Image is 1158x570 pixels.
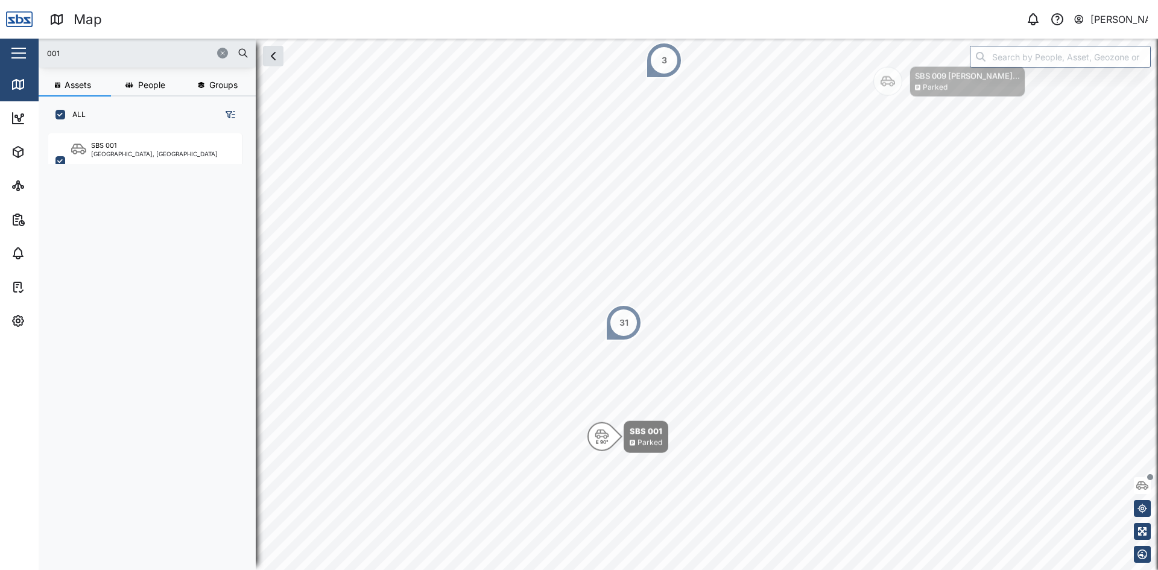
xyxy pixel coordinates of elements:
[31,314,74,328] div: Settings
[138,81,165,89] span: People
[74,9,102,30] div: Map
[31,213,72,226] div: Reports
[31,78,59,91] div: Map
[46,44,248,62] input: Search assets or drivers
[65,81,91,89] span: Assets
[923,82,948,93] div: Parked
[31,280,65,294] div: Tasks
[91,151,218,157] div: [GEOGRAPHIC_DATA], [GEOGRAPHIC_DATA]
[31,247,69,260] div: Alarms
[1090,12,1148,27] div: [PERSON_NAME]
[638,437,662,449] div: Parked
[31,112,86,125] div: Dashboard
[662,54,667,67] div: 3
[587,421,668,453] div: Map marker
[630,425,662,437] div: SBS 001
[915,70,1020,82] div: SBS 009 [PERSON_NAME]...
[606,305,642,341] div: Map marker
[31,145,69,159] div: Assets
[65,110,86,119] label: ALL
[48,129,255,560] div: grid
[970,46,1151,68] input: Search by People, Asset, Geozone or Place
[6,6,33,33] img: Main Logo
[31,179,60,192] div: Sites
[619,316,628,329] div: 31
[91,141,116,151] div: SBS 001
[39,39,1158,570] canvas: Map
[596,440,609,445] div: E 90°
[209,81,238,89] span: Groups
[646,42,682,78] div: Map marker
[873,66,1025,97] div: Map marker
[1073,11,1148,28] button: [PERSON_NAME]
